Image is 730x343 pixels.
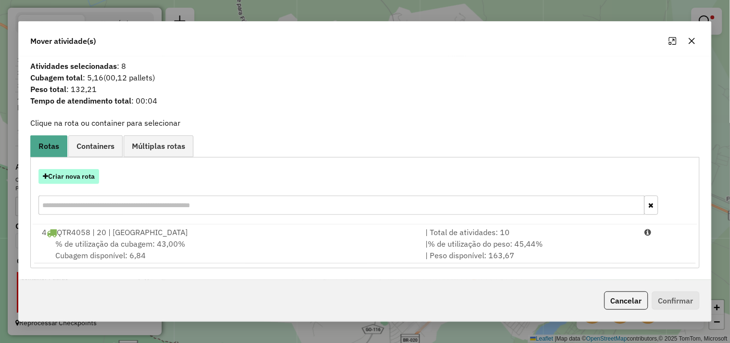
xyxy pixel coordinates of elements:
[103,73,155,82] span: (00,12 pallets)
[428,239,543,249] span: % de utilização do peso: 45,44%
[30,96,131,106] strong: Tempo de atendimento total
[36,238,420,261] div: Cubagem disponível: 6,84
[30,117,180,129] label: Clique na rota ou container para selecionar
[55,239,185,249] span: % de utilização da cubagem: 43,00%
[36,226,420,238] div: 4
[30,35,96,47] span: Mover atividade(s)
[38,142,59,150] span: Rotas
[30,61,117,71] strong: Atividades selecionadas
[665,33,680,49] button: Maximize
[132,142,185,150] span: Múltiplas rotas
[604,291,648,310] button: Cancelar
[25,60,705,72] span: : 8
[645,228,652,236] i: Porcentagens após mover as atividades: Cubagem: 85,96% Peso: 89,51%
[77,142,115,150] span: Containers
[420,238,639,261] div: | | Peso disponível: 163,67
[25,72,705,83] span: : 5,16
[30,84,66,94] strong: Peso total
[38,169,99,184] button: Criar nova rota
[420,226,639,238] div: | Total de atividades: 10
[30,73,83,82] strong: Cubagem total
[57,227,188,237] span: QTR4058 | 20 | [GEOGRAPHIC_DATA]
[25,95,705,106] span: : 00:04
[25,83,705,95] span: : 132,21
